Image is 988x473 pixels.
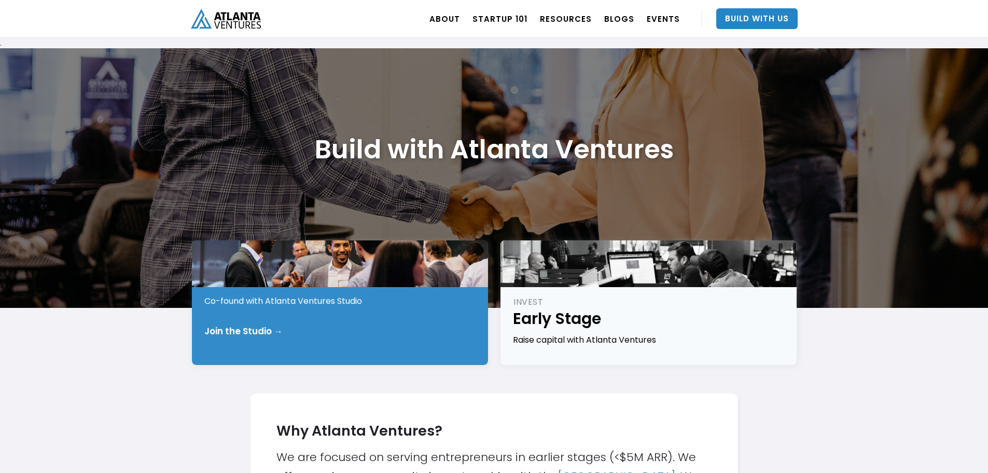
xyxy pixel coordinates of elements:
h1: Pre-Idea [204,269,477,290]
a: RESOURCES [540,4,592,33]
a: EVENTS [647,4,680,33]
div: INVEST [513,296,785,308]
h1: Build with Atlanta Ventures [315,133,674,165]
a: Build With Us [716,8,798,29]
div: Co-found with Atlanta Ventures Studio [204,295,477,307]
h1: Early Stage [513,308,785,329]
a: STARTPre-IdeaCo-found with Atlanta Ventures StudioJoin the Studio → [192,240,488,365]
a: ABOUT [429,4,460,33]
a: BLOGS [604,4,634,33]
div: Raise capital with Atlanta Ventures [513,334,785,346]
a: INVESTEarly StageRaise capital with Atlanta Ventures [500,240,797,365]
a: Startup 101 [472,4,527,33]
strong: Why Atlanta Ventures? [276,421,442,440]
div: Join the Studio → [204,326,283,336]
